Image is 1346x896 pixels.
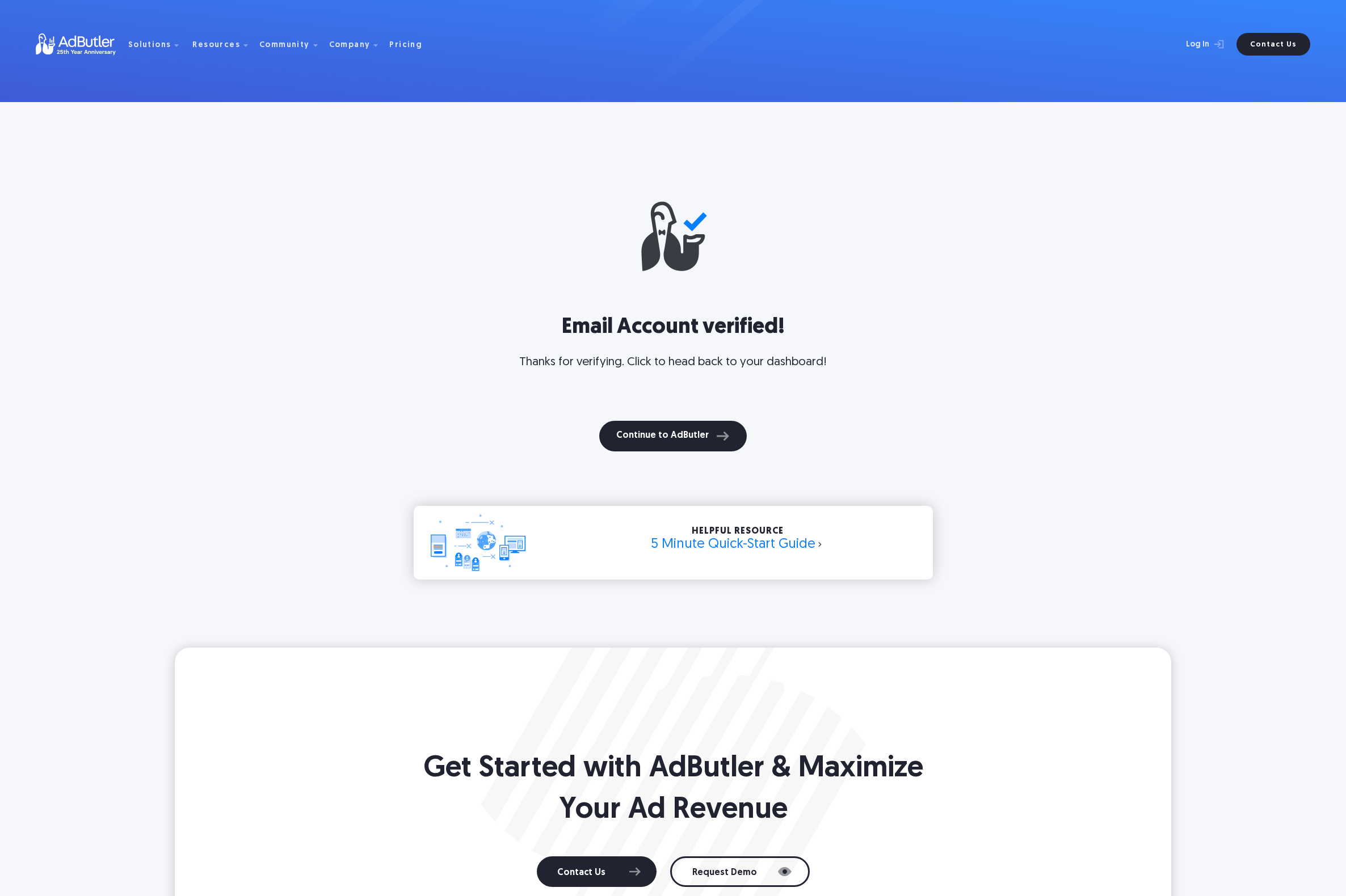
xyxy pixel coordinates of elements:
h1: Email Account verified! [360,315,986,340]
div: Pricing [389,41,422,49]
div: Company [329,41,371,49]
a: Pricing [389,39,431,49]
img: quickstart guide [431,514,527,571]
a: Contact Us [1236,33,1310,56]
div: Resources [192,26,257,62]
div: Solutions [128,26,188,62]
a: Log In [1156,33,1230,56]
h2: Get Started with AdButler & Maximize Your Ad Revenue [418,749,928,831]
div: Company [329,26,388,62]
a: 5 Minute Quick-Start Guidegoto arrow [651,538,825,551]
a: Contact Us [537,856,657,887]
button: Continue to AdButler [599,421,747,451]
a: Request Demo [670,856,810,887]
span: 5 Minute [651,538,705,551]
div: Resources [192,41,240,49]
div: Community [259,41,310,49]
div: Thanks for verifying. Click to head back to your dashboard! [519,358,827,394]
div: Community [259,26,327,62]
p: Helpful Resource [543,527,932,535]
span: Quick-Start Guide [708,538,825,551]
img: goto arrow [815,540,825,552]
div: Solutions [128,41,171,49]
